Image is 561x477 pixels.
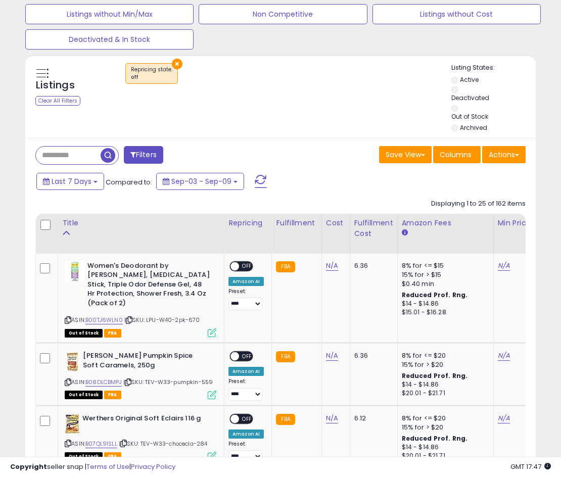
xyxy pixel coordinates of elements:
span: Repricing state : [131,66,172,81]
div: Displaying 1 to 25 of 162 items [431,199,526,209]
div: $15.01 - $16.28 [402,308,486,317]
span: FBA [104,329,121,338]
div: 8% for <= $15 [402,261,486,270]
div: Title [62,218,220,228]
div: Preset: [228,288,264,311]
a: N/A [498,261,510,271]
a: Terms of Use [86,462,129,471]
span: Compared to: [106,177,152,187]
div: $0.40 min [402,279,486,289]
small: Amazon Fees. [402,228,408,237]
a: N/A [326,261,338,271]
small: FBA [276,261,295,272]
img: 4199ZQeEi7L._SL40_.jpg [65,261,85,281]
div: 6.36 [354,261,390,270]
a: B07QL91SLL [85,440,117,448]
label: Out of Stock [451,112,488,121]
span: All listings that are currently out of stock and unavailable for purchase on Amazon [65,329,103,338]
div: Clear All Filters [35,96,80,106]
label: Deactivated [451,93,489,102]
b: [PERSON_NAME] Pumpkin Spice Soft Caramels, 250g [83,351,206,372]
a: Privacy Policy [131,462,175,471]
div: Amazon Fees [402,218,489,228]
b: Women's Deodorant by [PERSON_NAME], [MEDICAL_DATA] Stick, Triple Odor Defense Gel, 48 Hr Protecti... [87,261,210,311]
button: × [172,59,182,69]
div: $14 - $14.86 [402,300,486,308]
button: Columns [433,146,481,163]
a: N/A [498,413,510,423]
span: OFF [239,414,255,423]
img: 51jJOfXn+RL._SL40_.jpg [65,414,80,434]
a: N/A [326,413,338,423]
label: Active [460,75,479,84]
button: Non Competitive [199,4,367,24]
div: Fulfillment Cost [354,218,393,239]
div: off [131,74,172,81]
div: Preset: [228,441,264,463]
span: 2025-09-17 17:47 GMT [510,462,551,471]
span: | SKU: LPU-W40-2pk-670 [124,316,200,324]
div: Fulfillment [276,218,317,228]
b: Reduced Prof. Rng. [402,434,468,443]
div: 15% for > $15 [402,270,486,279]
button: Deactivated & In Stock [25,29,194,50]
span: | SKU: TEV-W33-pumpkin-559 [123,378,213,386]
small: FBA [276,351,295,362]
button: Sep-03 - Sep-09 [156,173,244,190]
div: seller snap | | [10,462,175,472]
button: Save View [379,146,432,163]
img: 51ga34SZduL._SL40_.jpg [65,351,80,371]
span: Last 7 Days [52,176,91,186]
a: B00TJ6WLN0 [85,316,123,324]
button: Listings without Min/Max [25,4,194,24]
a: N/A [498,351,510,361]
a: B08DLCBMPJ [85,378,122,387]
div: Amazon AI [228,367,264,376]
div: 8% for <= $20 [402,414,486,423]
button: Actions [482,146,526,163]
span: Sep-03 - Sep-09 [171,176,231,186]
a: N/A [326,351,338,361]
p: Listing States: [451,63,536,73]
span: Columns [440,150,472,160]
span: All listings that are currently out of stock and unavailable for purchase on Amazon [65,391,103,399]
span: OFF [239,262,255,270]
div: ASIN: [65,261,216,336]
div: 6.36 [354,351,390,360]
span: OFF [239,352,255,361]
div: $14 - $14.86 [402,443,486,452]
button: Filters [124,146,163,164]
label: Archived [460,123,487,132]
b: Reduced Prof. Rng. [402,371,468,380]
span: FBA [104,391,121,399]
div: Repricing [228,218,267,228]
div: $14 - $14.86 [402,380,486,389]
div: Amazon AI [228,430,264,439]
div: ASIN: [65,414,216,460]
div: Amazon AI [228,277,264,286]
h5: Listings [36,78,75,92]
div: Cost [326,218,346,228]
div: $20.01 - $21.71 [402,389,486,398]
div: 6.12 [354,414,390,423]
button: Listings without Cost [372,4,541,24]
b: Werthers Original Soft Eclairs 116 g [82,414,205,426]
div: Min Price [498,218,550,228]
span: | SKU: TEV-W33-chocecla-284 [119,440,208,448]
div: 8% for <= $20 [402,351,486,360]
strong: Copyright [10,462,47,471]
small: FBA [276,414,295,425]
b: Reduced Prof. Rng. [402,291,468,299]
button: Last 7 Days [36,173,104,190]
div: Preset: [228,378,264,401]
div: ASIN: [65,351,216,398]
div: 15% for > $20 [402,360,486,369]
div: 15% for > $20 [402,423,486,432]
